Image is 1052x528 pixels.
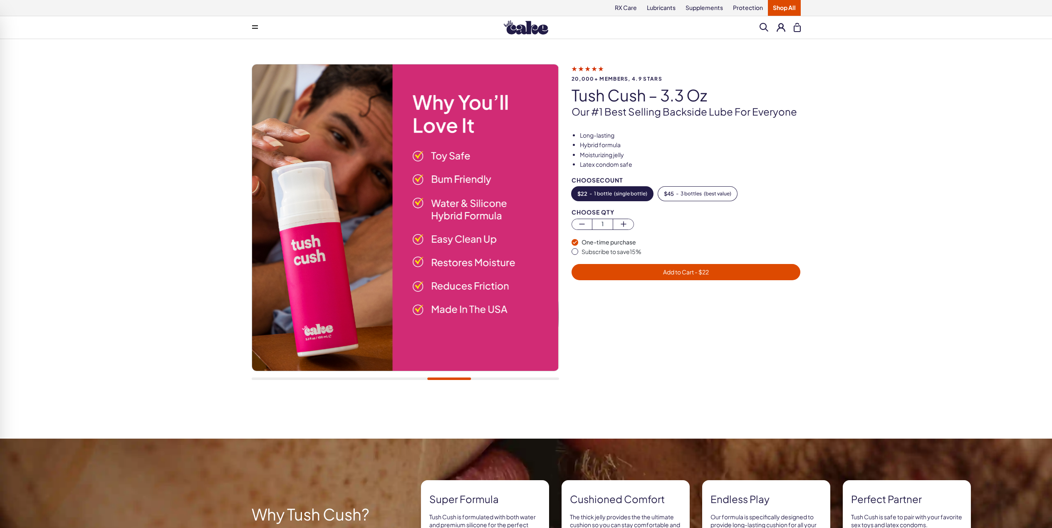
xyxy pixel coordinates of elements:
span: - $ 22 [694,268,709,276]
div: Choose Count [572,177,801,183]
span: 3 bottles [681,191,702,197]
li: Moisturizing jelly [580,151,801,159]
strong: Endless play [710,492,822,506]
span: ( best value ) [704,191,731,197]
h2: Why Tush Cush? [252,505,401,523]
a: 20,000+ members, 4.9 stars [572,65,801,81]
img: Tush Cush – 3.3 oz [252,64,559,371]
button: Add to Cart - $22 [572,264,801,280]
img: Hello Cake [504,20,548,35]
span: $ 45 [664,191,674,197]
strong: Super formula [429,492,541,506]
h1: Tush Cush – 3.3 oz [572,86,801,104]
span: 1 bottle [594,191,612,197]
button: - [658,187,737,201]
div: Subscribe to save 15 % [582,248,801,256]
strong: Perfect partner [851,492,963,506]
p: Our #1 best selling backside lube for everyone [572,105,801,119]
div: Choose Qty [572,209,801,215]
span: $ 22 [577,191,587,197]
span: 20,000+ members, 4.9 stars [572,76,801,81]
div: One-time purchase [582,238,801,247]
li: Long-lasting [580,131,801,140]
span: ( single bottle ) [614,191,647,197]
button: - [572,187,653,201]
li: Hybrid formula [580,141,801,149]
strong: Cushioned comfort [570,492,681,506]
span: Add to Cart [663,268,709,276]
li: Latex condom safe [580,160,801,169]
span: 1 [592,219,613,229]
